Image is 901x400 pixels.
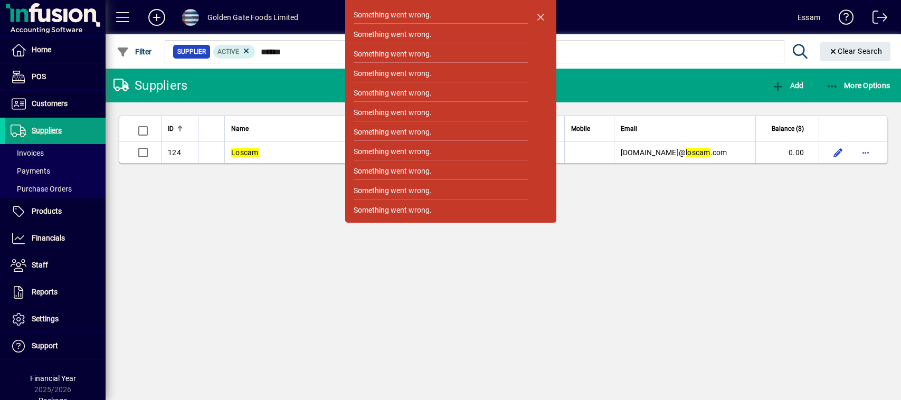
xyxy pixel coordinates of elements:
a: Invoices [5,144,106,162]
span: Email [621,123,637,135]
span: Payments [11,167,50,175]
a: Products [5,198,106,225]
a: Staff [5,252,106,279]
a: POS [5,64,106,90]
div: Something went wrong. [354,166,432,177]
div: Something went wrong. [354,88,432,99]
span: Clear Search [829,47,883,55]
span: ID [168,123,174,135]
div: Email [621,123,749,135]
div: Something went wrong. [354,205,432,216]
span: Settings [32,315,59,323]
div: Something went wrong. [354,185,432,196]
div: Suppliers [113,77,187,94]
a: Reports [5,279,106,306]
button: Profile [174,8,207,27]
em: loscam [686,148,710,157]
div: Essam [798,9,820,26]
button: Filter [114,42,155,61]
div: Mobile [571,123,607,135]
a: Logout [865,2,888,36]
span: Add [772,81,803,90]
span: Reports [32,288,58,296]
button: More options [857,144,874,161]
span: Suppliers [32,126,62,135]
a: Customers [5,91,106,117]
span: Invoices [11,149,44,157]
a: Home [5,37,106,63]
span: More Options [826,81,890,90]
div: Something went wrong. [354,107,432,118]
span: POS [32,72,46,81]
span: Home [32,45,51,54]
a: Payments [5,162,106,180]
div: Golden Gate Foods Limited [207,9,298,26]
a: Support [5,333,106,359]
a: Purchase Orders [5,180,106,198]
span: Balance ($) [772,123,804,135]
div: Something went wrong. [354,146,432,157]
button: Add [140,8,174,27]
em: Loscam [231,148,259,157]
a: Settings [5,306,106,332]
span: [DOMAIN_NAME]@ .com [621,148,727,157]
span: Name [231,123,249,135]
button: More Options [823,76,893,95]
span: Customers [32,99,68,108]
button: Add [769,76,806,95]
div: Something went wrong. [354,68,432,79]
span: Support [32,341,58,350]
span: Products [32,207,62,215]
div: ID [168,123,192,135]
span: Financial Year [30,374,76,383]
span: Active [217,48,239,55]
mat-chip: Activation Status: Active [213,45,255,59]
span: Mobile [571,123,590,135]
a: Knowledge Base [831,2,854,36]
span: Purchase Orders [11,185,72,193]
div: Something went wrong. [354,127,432,138]
div: Name [231,123,376,135]
button: Clear [820,42,891,61]
span: Staff [32,261,48,269]
a: Financials [5,225,106,252]
span: Filter [117,47,152,56]
td: 0.00 [755,142,819,163]
div: Balance ($) [762,123,813,135]
button: Edit [830,144,847,161]
span: Supplier [177,46,206,57]
span: Financials [32,234,65,242]
span: 124 [168,148,181,157]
